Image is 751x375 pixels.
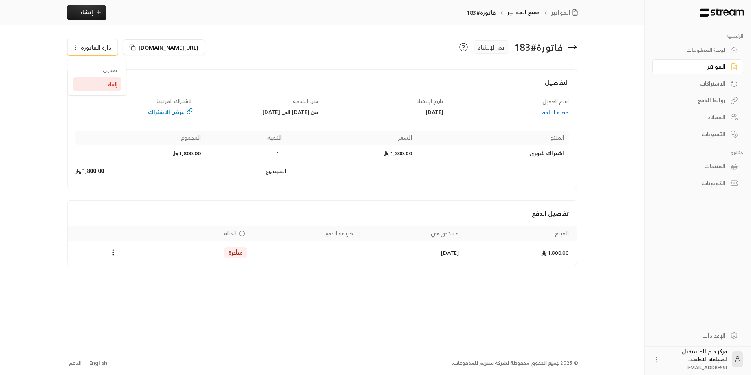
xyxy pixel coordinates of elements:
a: إلغاء [73,77,121,92]
span: اسم العميل [542,96,569,106]
a: حصة الناجم [451,108,569,116]
span: إدارة الفاتورة [81,42,113,52]
span: تاريخ الإنشاء [417,97,443,106]
span: الحالة [224,230,236,237]
span: متأخرة [229,249,243,257]
p: كتالوج [652,149,743,156]
span: 1 [274,149,282,157]
span: إنشاء [80,7,93,17]
th: الكمية [205,131,286,145]
div: الإعدادات [662,332,725,340]
th: المبلغ [463,226,577,241]
div: الاشتراكات [662,80,725,88]
th: المنتج [417,131,569,145]
span: إلغاء [108,81,117,87]
div: روابط الدفع [662,96,725,104]
a: لوحة المعلومات [652,42,743,58]
td: [DATE] [358,241,463,265]
span: [URL][DOMAIN_NAME] [139,43,198,51]
a: الإعدادات [652,328,743,343]
span: الاشتراك المرتبط [156,97,193,106]
button: إدارة الفاتورة [68,39,117,55]
h4: تفاصيل الدفع [75,209,569,218]
div: لوحة المعلومات [662,46,725,54]
td: 1,800.00 [75,145,205,162]
a: الدعم [66,356,84,370]
td: 1,800.00 [75,162,205,180]
div: من [DATE] الى [DATE] [201,108,319,116]
button: إنشاء [67,5,106,20]
a: التسويات [652,126,743,142]
h4: التفاصيل [75,77,569,95]
nav: breadcrumb [467,8,581,17]
div: التسويات [662,130,725,138]
button: [URL][DOMAIN_NAME] [123,39,205,55]
a: جميع الفواتير [507,7,540,17]
div: العملاء [662,113,725,121]
p: فاتورة#183 [467,9,496,17]
td: 1,800.00 [286,145,416,162]
div: © 2025 جميع الحقوق محفوظة لشركة ستريم للمدفوعات. [452,359,578,367]
table: Products [75,131,569,180]
span: تم الإنشاء [478,42,504,52]
a: الكوبونات [652,176,743,191]
a: المنتجات [652,159,743,174]
a: روابط الدفع [652,93,743,108]
a: عرض الاشتراك [75,108,193,116]
div: الكوبونات [662,179,725,187]
th: طريقة الدفع [252,226,358,241]
p: الرئيسية [652,33,743,39]
img: Logo [699,8,745,17]
th: السعر [286,131,416,145]
a: العملاء [652,110,743,125]
a: الاشتراكات [652,76,743,91]
td: المجموع [205,162,286,180]
div: الفواتير [662,63,725,71]
th: مستحق في [358,226,463,241]
span: [EMAIL_ADDRESS].... [683,363,727,371]
div: فاتورة # 183 [514,41,563,53]
td: اشتراك شهري [417,145,569,162]
div: مركز حلم المستقبل لضيافة الاطف... [665,347,727,371]
span: فترة الخدمة [293,97,318,106]
div: المنتجات [662,162,725,170]
td: 1,800.00 [463,241,577,265]
div: English [89,359,107,367]
a: الفواتير [652,59,743,75]
table: Payments [68,226,577,265]
a: الفواتير [551,9,581,17]
div: [DATE] [326,108,444,116]
th: المجموع [75,131,205,145]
